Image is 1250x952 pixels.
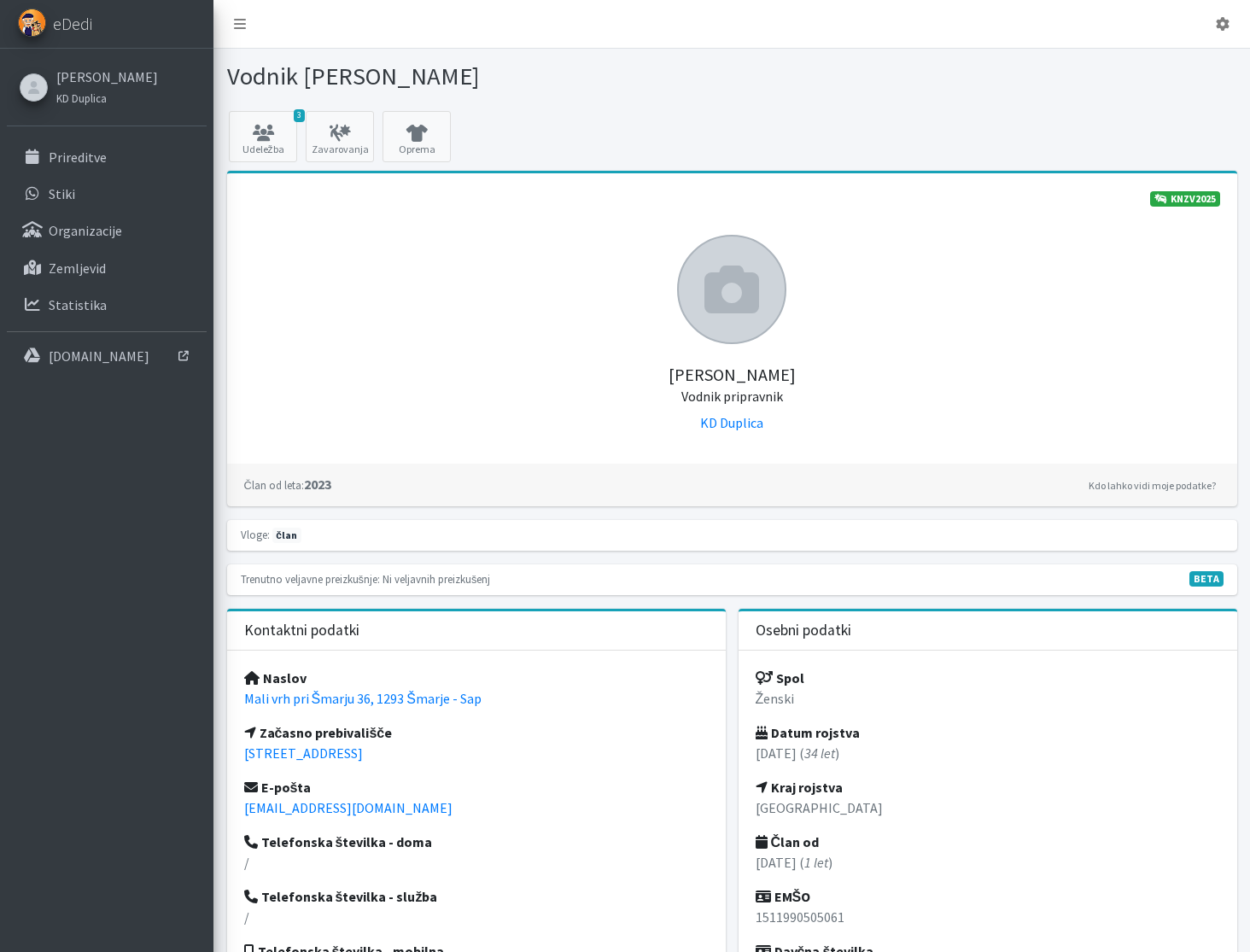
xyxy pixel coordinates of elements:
[49,260,106,277] p: Zemljevid
[756,622,851,640] h3: Osebni podatki
[756,669,804,686] strong: Spol
[7,339,207,373] a: [DOMAIN_NAME]
[244,669,307,686] strong: Naslov
[244,690,482,707] a: Mali vrh pri Šmarju 36, 1293 Šmarje - Sap
[294,109,305,122] span: 3
[804,854,828,871] em: 1 let
[241,528,270,541] small: Vloge:
[229,111,297,162] a: 3 Udeležba
[244,344,1220,406] h5: [PERSON_NAME]
[681,388,783,405] small: Vodnik pripravnik
[7,251,207,285] a: Zemljevid
[244,724,393,741] strong: Začasno prebivališče
[756,833,820,850] strong: Član od
[1084,476,1220,496] a: Kdo lahko vidi moje podatke?
[18,9,46,37] img: eDedi
[306,111,374,162] a: Zavarovanja
[1189,571,1224,587] span: V fazi razvoja
[244,888,438,905] strong: Telefonska številka - služba
[7,288,207,322] a: Statistika
[244,833,433,850] strong: Telefonska številka - doma
[49,185,75,202] p: Stiki
[1150,191,1220,207] a: KNZV2025
[53,11,92,37] span: eDedi
[804,745,835,762] em: 34 let
[244,476,331,493] strong: 2023
[7,140,207,174] a: Prireditve
[49,149,107,166] p: Prireditve
[756,743,1220,763] p: [DATE] ( )
[227,61,726,91] h1: Vodnik [PERSON_NAME]
[7,177,207,211] a: Stiki
[756,907,1220,927] p: 1511990505061
[49,348,149,365] p: [DOMAIN_NAME]
[756,724,860,741] strong: Datum rojstva
[756,852,1220,873] p: [DATE] ( )
[244,799,453,816] a: [EMAIL_ADDRESS][DOMAIN_NAME]
[700,414,763,431] a: KD Duplica
[244,907,709,927] p: /
[7,213,207,248] a: Organizacije
[244,852,709,873] p: /
[244,622,359,640] h3: Kontaktni podatki
[756,688,1220,709] p: Ženski
[241,572,380,586] small: Trenutno veljavne preizkušnje:
[49,296,107,313] p: Statistika
[756,779,843,796] strong: Kraj rojstva
[244,779,312,796] strong: E-pošta
[56,67,158,87] a: [PERSON_NAME]
[272,528,301,543] span: član
[756,888,811,905] strong: EMŠO
[56,91,107,105] small: KD Duplica
[244,745,363,762] a: [STREET_ADDRESS]
[383,572,490,586] small: Ni veljavnih preizkušenj
[756,797,1220,818] p: [GEOGRAPHIC_DATA]
[49,222,122,239] p: Organizacije
[56,87,158,108] a: KD Duplica
[383,111,451,162] a: Oprema
[244,478,304,492] small: Član od leta:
